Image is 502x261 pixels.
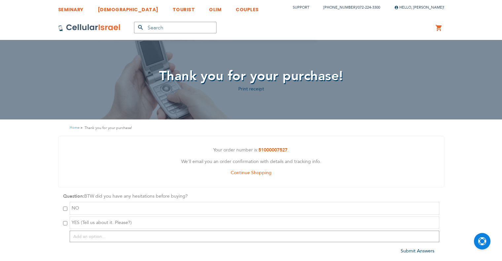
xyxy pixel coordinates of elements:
[58,24,121,32] img: Cellular Israel Logo
[70,125,80,130] a: Home
[293,5,309,10] a: Support
[209,2,221,14] a: OLIM
[323,5,356,10] a: [PHONE_NUMBER]
[401,248,434,254] a: Submit Answers
[98,2,158,14] a: [DEMOGRAPHIC_DATA]
[63,158,439,166] p: We'll email you an order confirmation with details and tracking info.
[258,147,287,153] a: 51000007527
[63,146,439,154] p: Your order number is: .
[236,2,259,14] a: COUPLES
[231,170,272,176] a: Continue Shopping
[238,86,264,92] a: Print receipt
[84,125,132,131] strong: Thank you for your purchase!
[317,3,380,12] li: /
[84,193,188,199] span: BTW did you have any hesitations before buying?
[72,205,79,211] span: NO
[394,5,444,10] span: Hello, [PERSON_NAME]!
[72,219,132,226] span: YES (Tell us about it. Please?)
[173,2,195,14] a: TOURIST
[159,67,343,85] span: Thank you for your purchase!
[58,2,84,14] a: SEMINARY
[63,193,84,199] strong: Question:
[134,22,217,33] input: Search
[70,231,439,242] input: Add an option...
[358,5,380,10] a: 072-224-3300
